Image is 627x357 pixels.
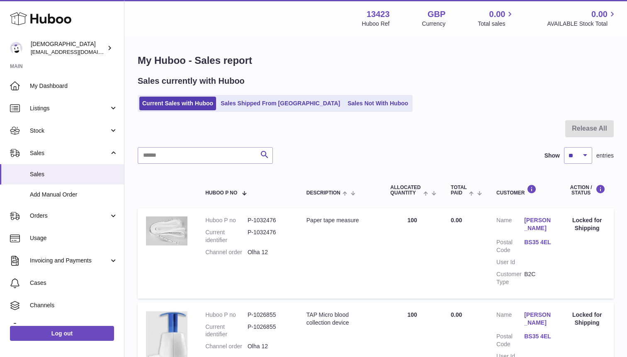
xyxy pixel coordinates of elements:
[451,217,462,223] span: 0.00
[496,333,524,348] dt: Postal Code
[544,152,560,160] label: Show
[496,270,524,286] dt: Customer Type
[248,216,290,224] dd: P-1032476
[489,9,505,20] span: 0.00
[422,20,446,28] div: Currency
[10,326,114,341] a: Log out
[524,311,552,327] a: [PERSON_NAME]
[30,279,118,287] span: Cases
[478,9,515,28] a: 0.00 Total sales
[10,42,22,54] img: olgazyuz@outlook.com
[547,9,617,28] a: 0.00 AVAILABLE Stock Total
[496,216,524,234] dt: Name
[146,216,187,245] img: 1739881904.png
[218,97,343,110] a: Sales Shipped From [GEOGRAPHIC_DATA]
[306,216,374,224] div: Paper tape measure
[496,258,524,266] dt: User Id
[382,208,442,298] td: 100
[138,54,614,67] h1: My Huboo - Sales report
[428,9,445,20] strong: GBP
[248,248,290,256] dd: Olha 12
[345,97,411,110] a: Sales Not With Huboo
[30,104,109,112] span: Listings
[569,185,605,196] div: Action / Status
[30,212,109,220] span: Orders
[31,40,105,56] div: [DEMOGRAPHIC_DATA]
[205,323,248,339] dt: Current identifier
[451,311,462,318] span: 0.00
[547,20,617,28] span: AVAILABLE Stock Total
[205,248,248,256] dt: Channel order
[205,228,248,244] dt: Current identifier
[248,311,290,319] dd: P-1026855
[524,216,552,232] a: [PERSON_NAME]
[591,9,608,20] span: 0.00
[248,342,290,350] dd: Olha 12
[30,149,109,157] span: Sales
[496,311,524,329] dt: Name
[30,191,118,199] span: Add Manual Order
[205,216,248,224] dt: Huboo P no
[205,311,248,319] dt: Huboo P no
[30,170,118,178] span: Sales
[496,185,552,196] div: Customer
[596,152,614,160] span: entries
[30,127,109,135] span: Stock
[390,185,421,196] span: ALLOCATED Quantity
[30,301,118,309] span: Channels
[362,20,390,28] div: Huboo Ref
[31,49,122,55] span: [EMAIL_ADDRESS][DOMAIN_NAME]
[306,190,340,196] span: Description
[30,257,109,265] span: Invoicing and Payments
[524,333,552,340] a: BS35 4EL
[139,97,216,110] a: Current Sales with Huboo
[30,234,118,242] span: Usage
[367,9,390,20] strong: 13423
[569,311,605,327] div: Locked for Shipping
[306,311,374,327] div: TAP Micro blood collection device
[496,238,524,254] dt: Postal Code
[451,185,467,196] span: Total paid
[205,190,237,196] span: Huboo P no
[524,270,552,286] dd: B2C
[248,323,290,339] dd: P-1026855
[248,228,290,244] dd: P-1032476
[30,82,118,90] span: My Dashboard
[478,20,515,28] span: Total sales
[569,216,605,232] div: Locked for Shipping
[524,238,552,246] a: BS35 4EL
[205,342,248,350] dt: Channel order
[138,75,245,87] h2: Sales currently with Huboo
